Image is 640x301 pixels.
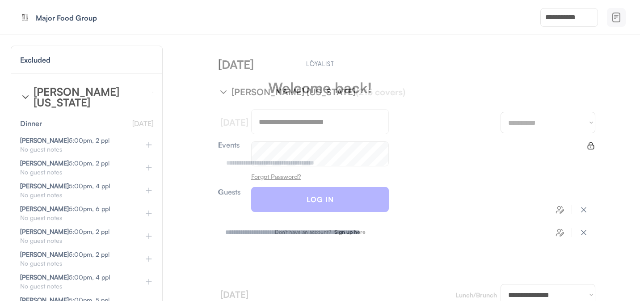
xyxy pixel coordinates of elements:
button: LOG IN [251,187,389,212]
img: Main.svg [305,60,336,66]
div: Don't have an account? [275,229,331,235]
div: Welcome back! [268,81,372,95]
strong: Sign up here [334,229,366,235]
u: Forgot Password? [251,173,301,180]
